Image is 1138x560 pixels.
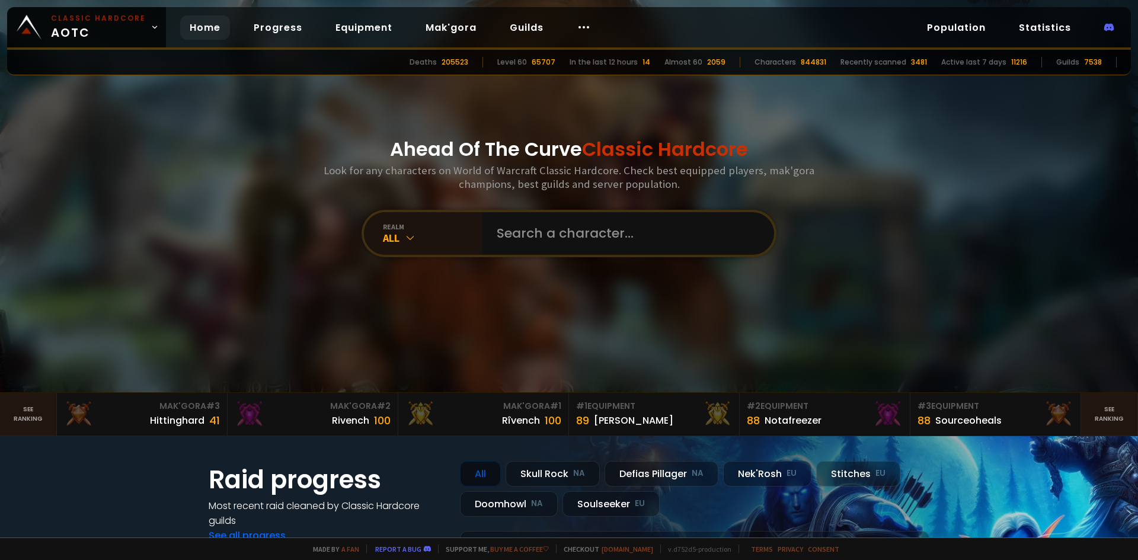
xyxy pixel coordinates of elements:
[707,57,725,68] div: 2059
[570,57,638,68] div: In the last 12 hours
[460,491,558,517] div: Doomhowl
[751,545,773,553] a: Terms
[1081,393,1138,436] a: Seeranking
[569,393,740,436] a: #1Equipment89[PERSON_NAME]
[57,393,228,436] a: Mak'Gora#3Hittinghard41
[918,412,931,428] div: 88
[416,15,486,40] a: Mak'gora
[740,393,910,436] a: #2Equipment88Notafreezer
[918,400,931,412] span: # 3
[755,57,796,68] div: Characters
[594,413,673,428] div: [PERSON_NAME]
[576,400,587,412] span: # 1
[556,545,653,553] span: Checkout
[51,13,146,24] small: Classic Hardcore
[228,393,398,436] a: Mak'Gora#2Rivench100
[778,545,803,553] a: Privacy
[235,400,391,412] div: Mak'Gora
[410,57,437,68] div: Deaths
[442,57,468,68] div: 205523
[801,57,826,68] div: 844831
[1009,15,1081,40] a: Statistics
[150,413,204,428] div: Hittinghard
[502,413,540,428] div: Rîvench
[918,15,995,40] a: Population
[582,136,748,162] span: Classic Hardcore
[490,212,760,255] input: Search a character...
[576,400,732,412] div: Equipment
[747,400,903,412] div: Equipment
[244,15,312,40] a: Progress
[941,57,1006,68] div: Active last 7 days
[532,57,555,68] div: 65707
[506,461,600,487] div: Skull Rock
[497,57,527,68] div: Level 60
[875,468,886,479] small: EU
[460,461,501,487] div: All
[911,57,927,68] div: 3481
[332,413,369,428] div: Rivench
[377,400,391,412] span: # 2
[787,468,797,479] small: EU
[723,461,811,487] div: Nek'Rosh
[816,461,900,487] div: Stitches
[180,15,230,40] a: Home
[550,400,561,412] span: # 1
[326,15,402,40] a: Equipment
[500,15,553,40] a: Guilds
[64,400,220,412] div: Mak'Gora
[383,231,482,245] div: All
[747,400,760,412] span: # 2
[1011,57,1027,68] div: 11216
[383,222,482,231] div: realm
[375,545,421,553] a: Report a bug
[209,498,446,528] h4: Most recent raid cleaned by Classic Hardcore guilds
[765,413,821,428] div: Notafreezer
[51,13,146,41] span: AOTC
[635,498,645,510] small: EU
[692,468,704,479] small: NA
[7,7,166,47] a: Classic HardcoreAOTC
[438,545,549,553] span: Support me,
[209,529,286,542] a: See all progress
[562,491,660,517] div: Soulseeker
[642,57,650,68] div: 14
[747,412,760,428] div: 88
[209,461,446,498] h1: Raid progress
[664,57,702,68] div: Almost 60
[576,412,589,428] div: 89
[374,412,391,428] div: 100
[918,400,1073,412] div: Equipment
[1084,57,1102,68] div: 7538
[1056,57,1079,68] div: Guilds
[209,412,220,428] div: 41
[605,461,718,487] div: Defias Pillager
[531,498,543,510] small: NA
[910,393,1081,436] a: #3Equipment88Sourceoheals
[341,545,359,553] a: a fan
[405,400,561,412] div: Mak'Gora
[573,468,585,479] small: NA
[602,545,653,553] a: [DOMAIN_NAME]
[935,413,1002,428] div: Sourceoheals
[398,393,569,436] a: Mak'Gora#1Rîvench100
[306,545,359,553] span: Made by
[660,545,731,553] span: v. d752d5 - production
[390,135,748,164] h1: Ahead Of The Curve
[206,400,220,412] span: # 3
[319,164,819,191] h3: Look for any characters on World of Warcraft Classic Hardcore. Check best equipped players, mak'g...
[808,545,839,553] a: Consent
[490,545,549,553] a: Buy me a coffee
[545,412,561,428] div: 100
[840,57,906,68] div: Recently scanned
